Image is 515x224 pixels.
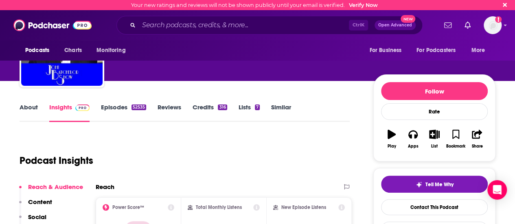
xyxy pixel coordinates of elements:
[441,18,455,32] a: Show notifications dropdown
[425,181,454,188] span: Tell Me Why
[139,19,349,32] input: Search podcasts, credits, & more...
[349,2,378,8] a: Verify Now
[20,103,38,122] a: About
[13,17,92,33] img: Podchaser - Follow, Share and Rate Podcasts
[375,20,416,30] button: Open AdvancedNew
[20,154,93,167] h1: Podcast Insights
[116,16,423,35] div: Search podcasts, credits, & more...
[281,204,326,210] h2: New Episode Listens
[28,183,83,191] p: Reach & Audience
[466,43,495,58] button: open menu
[59,43,87,58] a: Charts
[96,45,125,56] span: Monitoring
[196,204,242,210] h2: Total Monthly Listens
[218,104,227,110] div: 316
[49,103,90,122] a: InsightsPodchaser Pro
[271,103,291,122] a: Similar
[25,45,49,56] span: Podcasts
[193,103,227,122] a: Credits316
[402,124,423,154] button: Apps
[19,183,83,198] button: Reach & Audience
[349,20,368,30] span: Ctrl K
[487,180,507,200] div: Open Intercom Messenger
[445,124,466,154] button: Bookmark
[381,103,488,120] div: Rate
[484,16,502,34] img: User Profile
[364,43,412,58] button: open menu
[467,124,488,154] button: Share
[131,2,378,8] div: Your new ratings and reviews will not be shown publicly until your email is verified.
[484,16,502,34] span: Logged in as carlosrosario
[131,104,146,110] div: 52535
[408,144,419,149] div: Apps
[381,199,488,215] a: Contact This Podcast
[424,124,445,154] button: List
[381,176,488,193] button: tell me why sparkleTell Me Why
[28,198,52,206] p: Content
[369,45,401,56] span: For Business
[388,144,396,149] div: Play
[484,16,502,34] button: Show profile menu
[381,82,488,100] button: Follow
[96,183,114,191] h2: Reach
[416,45,456,56] span: For Podcasters
[471,144,482,149] div: Share
[158,103,181,122] a: Reviews
[431,144,438,149] div: List
[28,213,46,221] p: Social
[381,124,402,154] button: Play
[75,104,90,111] img: Podchaser Pro
[416,181,422,188] img: tell me why sparkle
[64,45,82,56] span: Charts
[495,16,502,23] svg: Email not verified
[461,18,474,32] a: Show notifications dropdown
[19,198,52,213] button: Content
[401,15,415,23] span: New
[20,43,60,58] button: open menu
[239,103,260,122] a: Lists7
[411,43,467,58] button: open menu
[471,45,485,56] span: More
[112,204,144,210] h2: Power Score™
[101,103,146,122] a: Episodes52535
[91,43,136,58] button: open menu
[446,144,465,149] div: Bookmark
[378,23,412,27] span: Open Advanced
[255,104,260,110] div: 7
